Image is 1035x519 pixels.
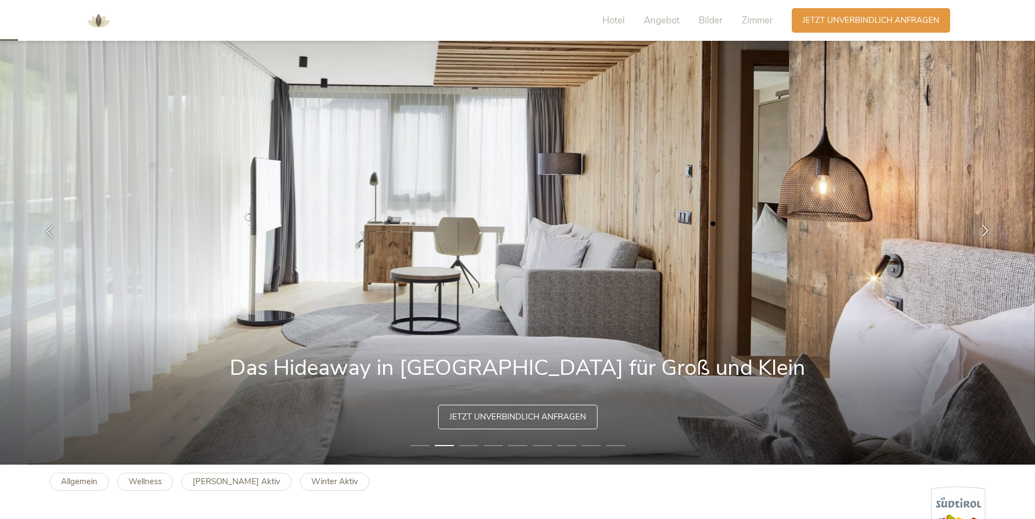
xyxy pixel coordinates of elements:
[644,14,680,27] span: Angebot
[699,14,723,27] span: Bilder
[82,16,115,24] a: AMONTI & LUNARIS Wellnessresort
[117,473,173,491] a: Wellness
[82,4,115,37] img: AMONTI & LUNARIS Wellnessresort
[311,476,358,487] b: Winter Aktiv
[803,15,939,26] span: Jetzt unverbindlich anfragen
[128,476,162,487] b: Wellness
[50,473,109,491] a: Allgemein
[602,14,625,27] span: Hotel
[449,411,586,423] span: Jetzt unverbindlich anfragen
[742,14,773,27] span: Zimmer
[61,476,97,487] b: Allgemein
[193,476,280,487] b: [PERSON_NAME] Aktiv
[181,473,292,491] a: [PERSON_NAME] Aktiv
[300,473,369,491] a: Winter Aktiv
